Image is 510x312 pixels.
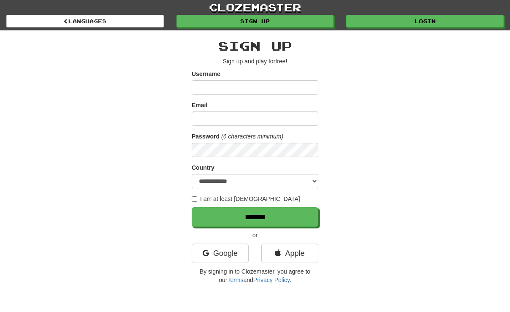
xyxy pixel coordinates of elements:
a: Languages [6,15,164,27]
a: Login [346,15,504,27]
label: Country [192,163,214,172]
p: Sign up and play for ! [192,57,318,65]
h2: Sign up [192,39,318,53]
p: or [192,231,318,239]
a: Sign up [176,15,334,27]
label: I am at least [DEMOGRAPHIC_DATA] [192,195,300,203]
u: free [275,58,285,65]
input: I am at least [DEMOGRAPHIC_DATA] [192,196,197,202]
p: By signing in to Clozemaster, you agree to our and . [192,267,318,284]
label: Password [192,132,220,141]
a: Google [192,244,249,263]
em: (6 characters minimum) [221,133,283,140]
a: Privacy Policy [253,277,290,283]
a: Apple [261,244,318,263]
a: Terms [227,277,243,283]
label: Email [192,101,207,109]
label: Username [192,70,220,78]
